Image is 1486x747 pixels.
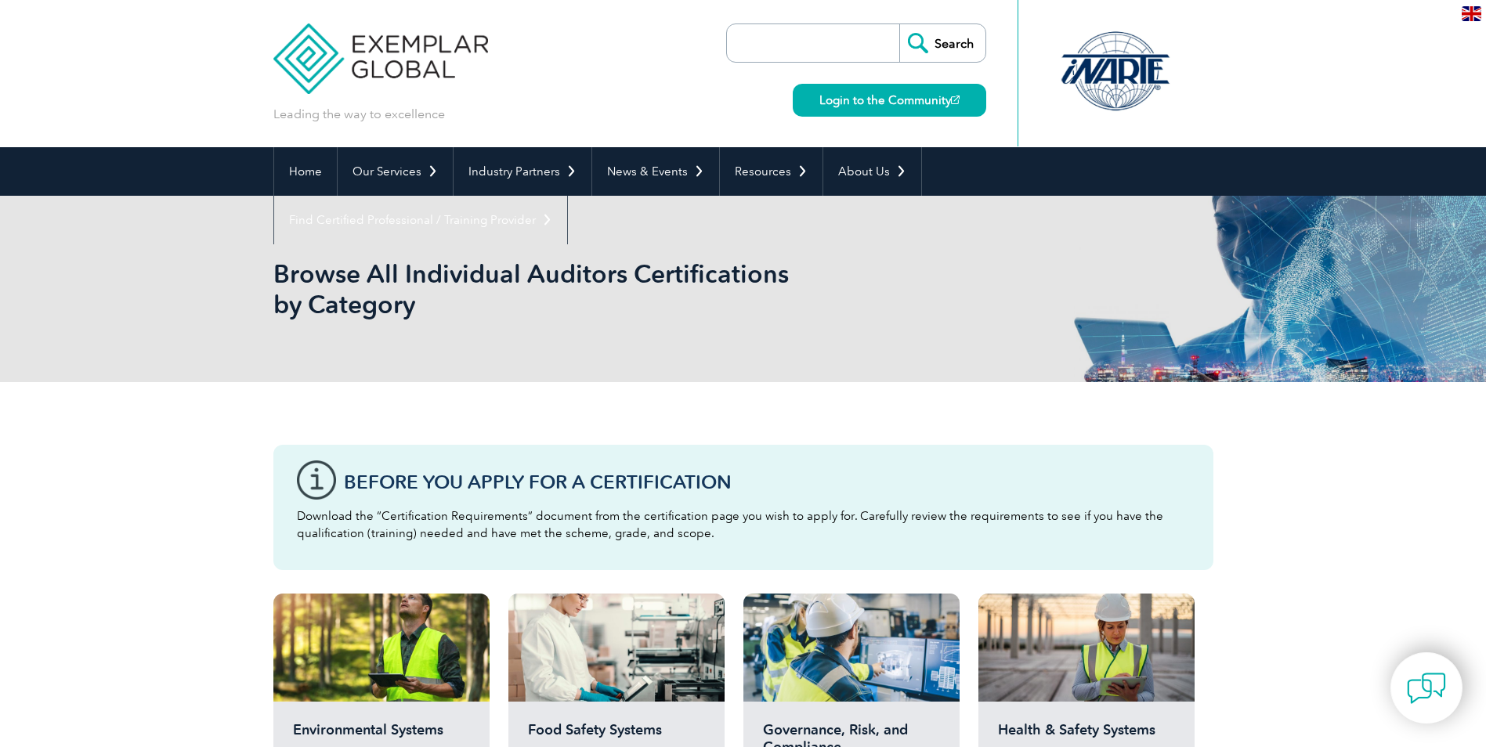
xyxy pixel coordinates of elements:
[297,507,1190,542] p: Download the “Certification Requirements” document from the certification page you wish to apply ...
[899,24,985,62] input: Search
[338,147,453,196] a: Our Services
[273,106,445,123] p: Leading the way to excellence
[823,147,921,196] a: About Us
[1462,6,1481,21] img: en
[344,472,1190,492] h3: Before You Apply For a Certification
[454,147,591,196] a: Industry Partners
[274,196,567,244] a: Find Certified Professional / Training Provider
[273,258,875,319] h1: Browse All Individual Auditors Certifications by Category
[951,96,960,104] img: open_square.png
[720,147,823,196] a: Resources
[793,84,986,117] a: Login to the Community
[274,147,337,196] a: Home
[592,147,719,196] a: News & Events
[1407,669,1446,708] img: contact-chat.png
